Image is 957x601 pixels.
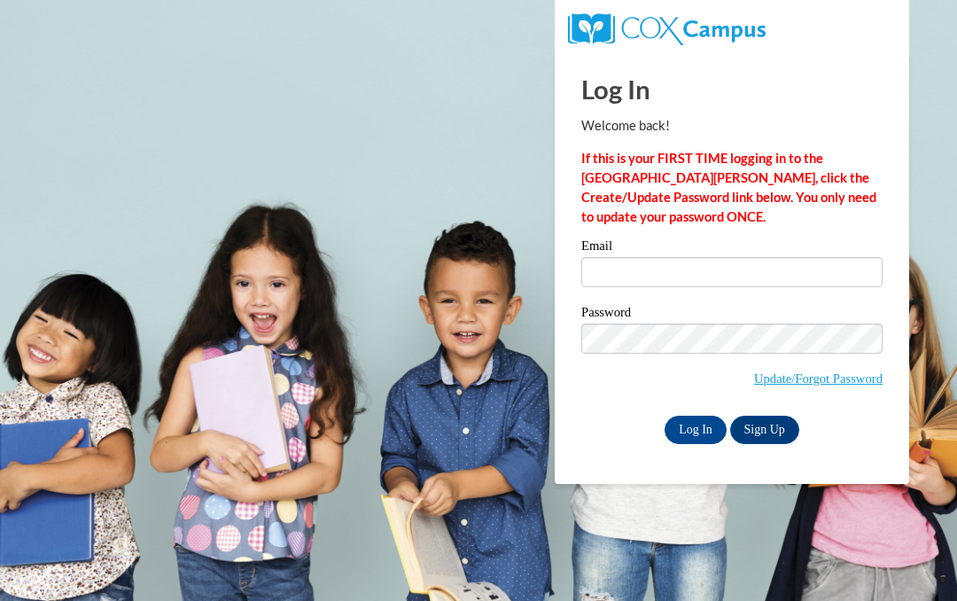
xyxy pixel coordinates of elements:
[568,13,766,45] img: COX Campus
[730,416,799,444] a: Sign Up
[665,416,727,444] input: Log In
[581,239,883,257] label: Email
[754,371,883,386] a: Update/Forgot Password
[568,20,766,35] a: COX Campus
[581,306,883,324] label: Password
[581,71,883,107] h1: Log In
[581,151,876,224] strong: If this is your FIRST TIME logging in to the [GEOGRAPHIC_DATA][PERSON_NAME], click the Create/Upd...
[581,116,883,136] p: Welcome back!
